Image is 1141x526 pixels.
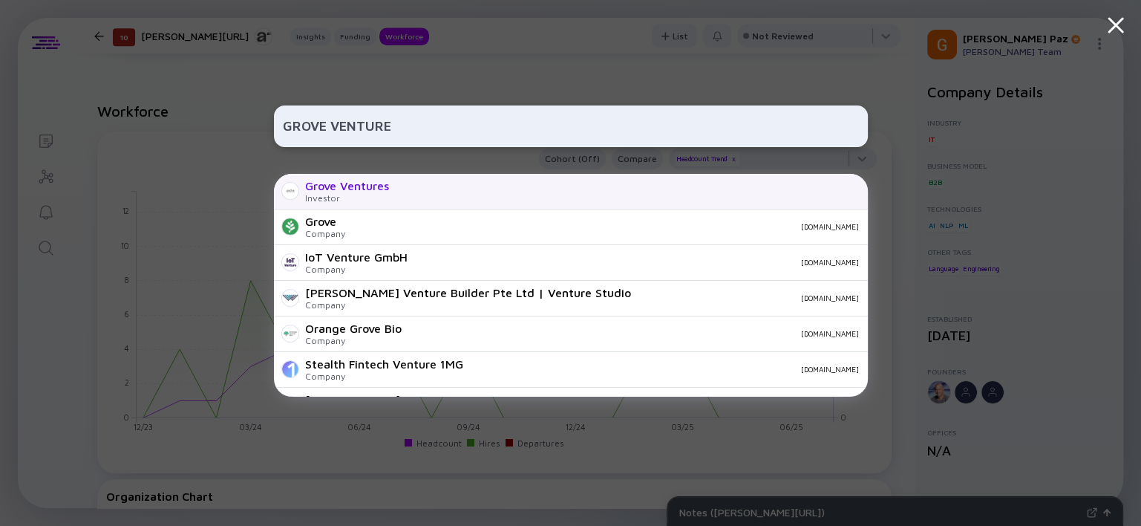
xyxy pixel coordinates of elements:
[305,228,345,239] div: Company
[305,299,631,311] div: Company
[305,215,345,228] div: Grove
[305,371,463,382] div: Company
[305,357,463,371] div: Stealth Fintech Venture 1MG
[357,222,859,231] div: [DOMAIN_NAME]
[305,286,631,299] div: [PERSON_NAME] Venture Builder Pte Ltd | Venture Studio
[643,293,859,302] div: [DOMAIN_NAME]
[305,179,389,192] div: Grove Ventures
[475,365,859,374] div: [DOMAIN_NAME]
[305,250,408,264] div: IoT Venture GmbH
[283,113,859,140] input: Search Company or Investor...
[305,393,400,406] div: [DOMAIN_NAME]
[305,264,408,275] div: Company
[419,258,859,267] div: [DOMAIN_NAME]
[413,329,859,338] div: [DOMAIN_NAME]
[305,192,389,204] div: Investor
[305,335,402,346] div: Company
[305,322,402,335] div: Orange Grove Bio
